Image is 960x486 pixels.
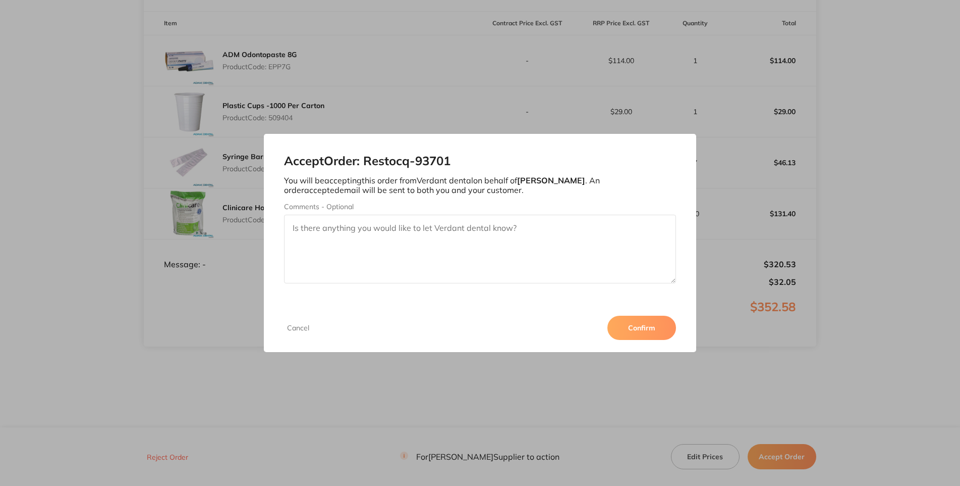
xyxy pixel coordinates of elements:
button: Cancel [284,323,312,332]
b: [PERSON_NAME] [517,175,585,185]
h2: Accept Order: Restocq- 93701 [284,154,675,168]
p: You will be accepting this order from Verdant dental on behalf of . An order accepted email will ... [284,176,675,195]
label: Comments - Optional [284,203,675,211]
button: Confirm [607,316,676,340]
